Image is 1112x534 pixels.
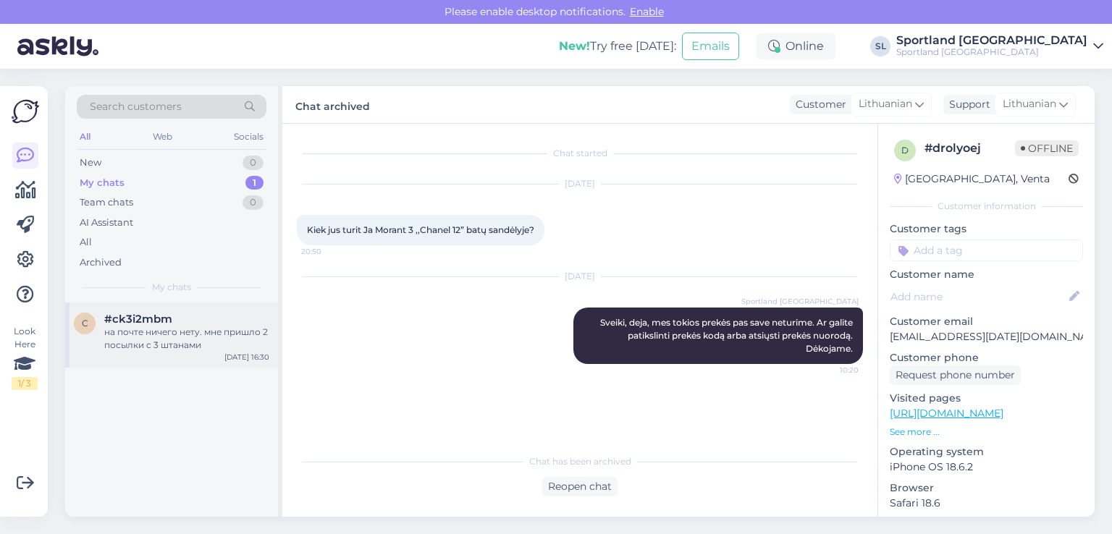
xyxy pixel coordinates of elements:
[890,496,1083,511] p: Safari 18.6
[542,477,618,496] div: Reopen chat
[890,391,1083,406] p: Visited pages
[559,38,676,55] div: Try free [DATE]:
[682,33,739,60] button: Emails
[890,425,1083,438] p: See more ...
[231,127,266,146] div: Socials
[12,325,38,390] div: Look Here
[924,140,1015,157] div: # drolyoej
[943,97,990,112] div: Support
[150,127,175,146] div: Web
[894,171,1050,187] div: [GEOGRAPHIC_DATA], Venta
[297,177,863,190] div: [DATE]
[896,35,1087,46] div: Sportland [GEOGRAPHIC_DATA]
[104,326,269,352] div: на почте ничего нету. мне пришло 2 посылки с 3 штанами
[295,95,370,114] label: Chat archived
[600,317,855,354] span: Sveiki, deja, mes tokios prekės pas save neturime. Ar galite patikslinti prekės kodą arba atsiųst...
[890,459,1083,475] p: iPhone OS 18.6.2
[245,176,264,190] div: 1
[890,314,1083,329] p: Customer email
[12,98,39,125] img: Askly Logo
[80,216,133,230] div: AI Assistant
[790,97,846,112] div: Customer
[243,156,264,170] div: 0
[80,255,122,270] div: Archived
[80,176,125,190] div: My chats
[870,36,890,56] div: SL
[890,289,1066,305] input: Add name
[890,407,1003,420] a: [URL][DOMAIN_NAME]
[896,35,1103,58] a: Sportland [GEOGRAPHIC_DATA]Sportland [GEOGRAPHIC_DATA]
[529,455,631,468] span: Chat has been archived
[12,377,38,390] div: 1 / 3
[224,352,269,363] div: [DATE] 16:30
[890,365,1021,385] div: Request phone number
[1015,140,1079,156] span: Offline
[804,365,859,376] span: 10:20
[77,127,93,146] div: All
[890,444,1083,459] p: Operating system
[301,246,355,257] span: 20:50
[859,96,912,112] span: Lithuanian
[901,145,909,156] span: d
[1003,96,1056,112] span: Lithuanian
[890,240,1083,261] input: Add a tag
[890,200,1083,213] div: Customer information
[890,267,1083,282] p: Customer name
[90,99,182,114] span: Search customers
[741,296,859,307] span: Sportland [GEOGRAPHIC_DATA]
[80,235,92,250] div: All
[80,195,133,210] div: Team chats
[307,224,534,235] span: Kiek jus turit Ja Morant 3 ,,Chanel 12” batų sandėlyje?
[625,5,668,18] span: Enable
[890,221,1083,237] p: Customer tags
[80,156,101,170] div: New
[82,318,88,329] span: c
[890,350,1083,365] p: Customer phone
[890,329,1083,344] p: [EMAIL_ADDRESS][DATE][DOMAIN_NAME]
[559,39,590,53] b: New!
[104,313,172,326] span: #ck3i2mbm
[757,33,835,59] div: Online
[243,195,264,210] div: 0
[152,281,191,294] span: My chats
[890,480,1083,496] p: Browser
[297,270,863,283] div: [DATE]
[896,46,1087,58] div: Sportland [GEOGRAPHIC_DATA]
[297,147,863,160] div: Chat started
